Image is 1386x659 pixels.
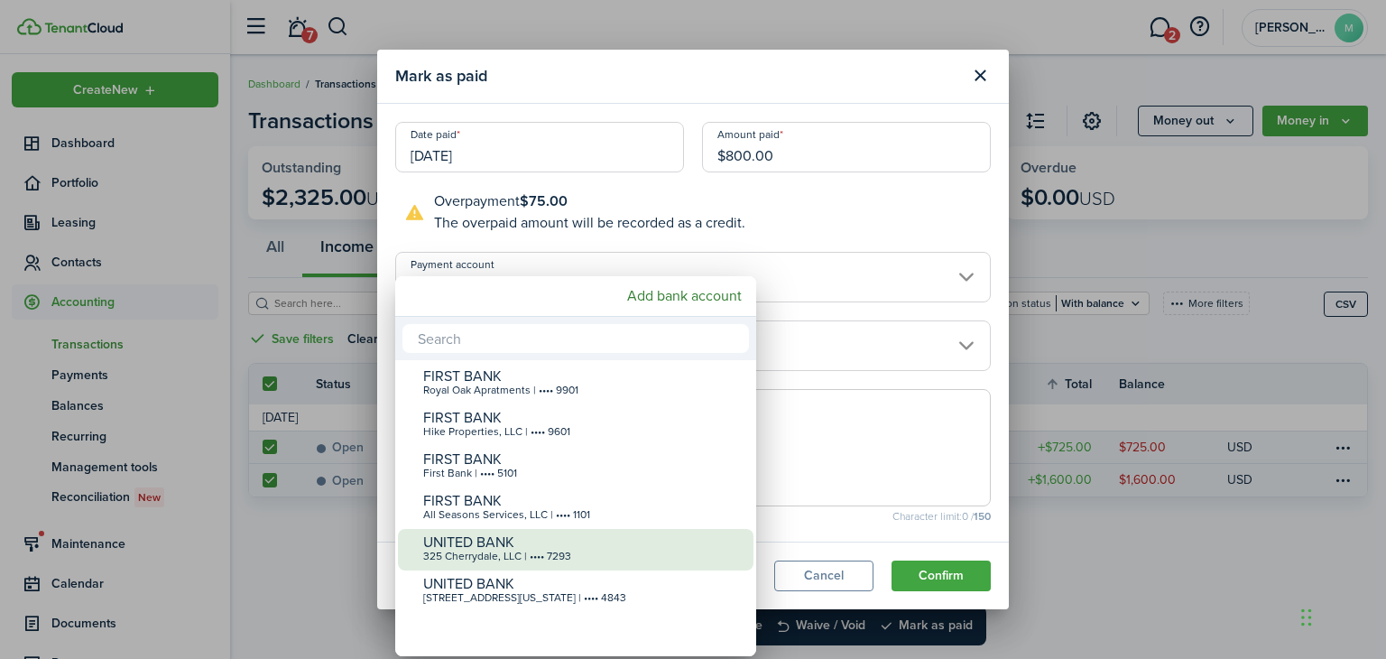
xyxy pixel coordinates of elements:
div: [STREET_ADDRESS][US_STATE] | •••• 4843 [423,592,743,605]
mbsc-button: Add bank account [620,280,749,312]
div: All Seasons Services, LLC | •••• 1101 [423,509,743,522]
mbsc-wheel: Payment account [395,360,756,656]
div: FIRST BANK [423,410,743,426]
input: Search [402,324,749,353]
div: First Bank | •••• 5101 [423,468,743,480]
div: UNITED BANK [423,534,743,551]
div: FIRST BANK [423,493,743,509]
div: UNITED BANK [423,576,743,592]
div: Royal Oak Apratments | •••• 9901 [423,385,743,397]
div: FIRST BANK [423,368,743,385]
div: FIRST BANK [423,451,743,468]
div: Hike Properties, LLC | •••• 9601 [423,426,743,439]
div: 325 Cherrydale, LLC | •••• 7293 [423,551,743,563]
